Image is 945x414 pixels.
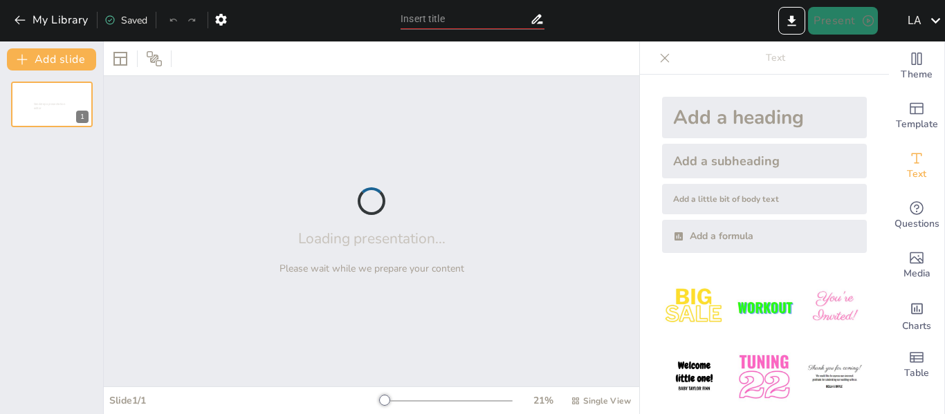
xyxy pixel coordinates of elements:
img: 6.jpeg [802,345,867,409]
div: Change the overall theme [889,41,944,91]
span: Template [896,117,938,132]
div: Add images, graphics, shapes or video [889,241,944,290]
span: Text [907,167,926,182]
div: L A [901,8,926,33]
span: Table [904,366,929,381]
button: Export to PowerPoint [778,7,805,35]
span: Sendsteps presentation editor [34,102,65,110]
h2: Loading presentation... [298,229,446,248]
div: Slide 1 / 1 [109,394,380,407]
div: Add a heading [662,97,867,138]
input: Insert title [401,9,530,29]
span: Media [903,266,930,281]
div: Add ready made slides [889,91,944,141]
span: Questions [894,216,939,232]
div: Add a subheading [662,144,867,178]
span: Single View [583,395,631,406]
button: L A [901,7,926,35]
p: Text [676,41,875,75]
button: Present [808,7,877,35]
span: Position [146,50,163,67]
img: 5.jpeg [732,345,796,409]
img: 3.jpeg [802,275,867,339]
img: 4.jpeg [662,345,726,409]
span: Theme [901,67,933,82]
button: Add slide [7,48,96,70]
div: Add a formula [662,220,867,253]
button: My Library [10,9,94,31]
div: Add a little bit of body text [662,184,867,214]
img: 2.jpeg [732,275,796,339]
span: Charts [902,319,931,334]
div: 1 [11,82,93,127]
div: 1 [76,111,89,123]
img: 1.jpeg [662,275,726,339]
div: Layout [109,48,131,70]
div: Add charts and graphs [889,290,944,340]
div: Add a table [889,340,944,390]
div: 21 % [526,394,560,407]
div: Get real-time input from your audience [889,191,944,241]
p: Please wait while we prepare your content [279,262,464,275]
div: Add text boxes [889,141,944,191]
div: Saved [104,14,147,27]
